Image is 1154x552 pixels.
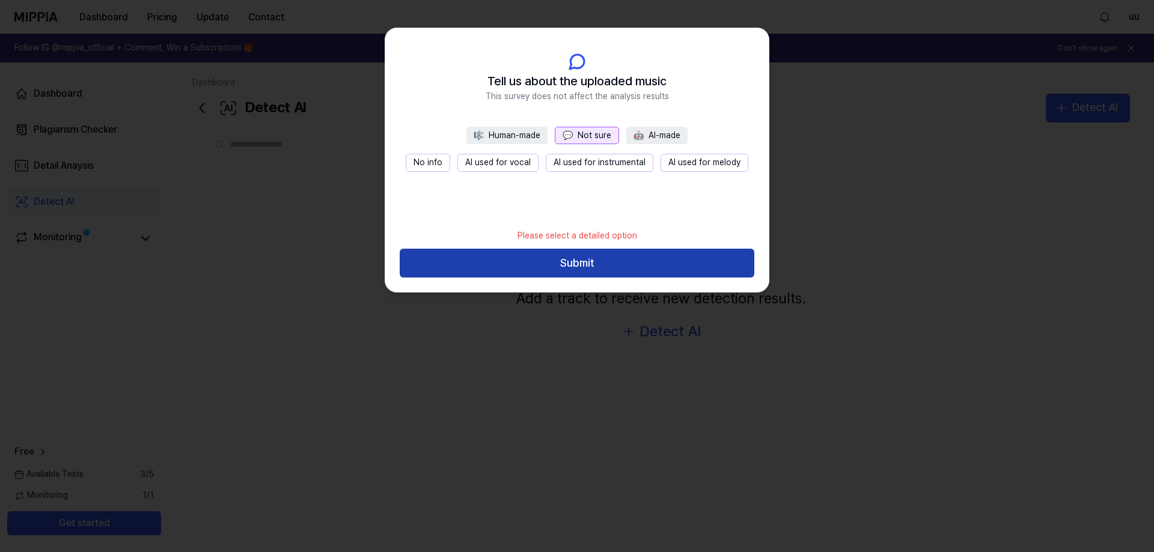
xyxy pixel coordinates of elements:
[626,127,688,145] button: 🤖AI-made
[406,154,450,172] button: No info
[555,127,619,145] button: 💬Not sure
[510,223,644,249] div: Please select a detailed option
[546,154,653,172] button: AI used for instrumental
[487,71,667,91] span: Tell us about the uploaded music
[661,154,748,172] button: AI used for melody
[466,127,548,145] button: 🎼Human-made
[486,91,669,103] span: This survey does not affect the analysis results
[400,249,754,278] button: Submit
[474,130,484,140] span: 🎼
[563,130,573,140] span: 💬
[633,130,644,140] span: 🤖
[457,154,539,172] button: AI used for vocal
